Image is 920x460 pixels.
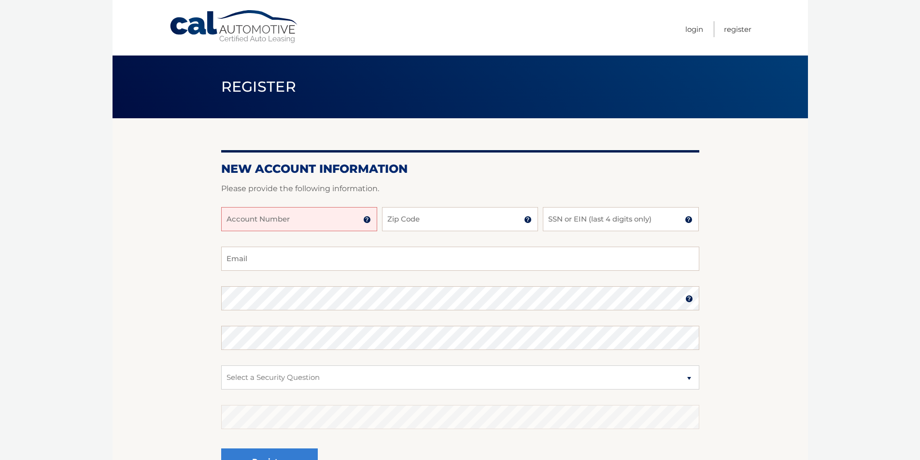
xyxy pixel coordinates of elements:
input: Account Number [221,207,377,231]
input: Zip Code [382,207,538,231]
img: tooltip.svg [363,216,371,223]
span: Register [221,78,297,96]
img: tooltip.svg [685,295,693,303]
p: Please provide the following information. [221,182,699,195]
a: Register [724,21,751,37]
img: tooltip.svg [685,216,693,223]
a: Login [685,21,703,37]
input: Email [221,247,699,271]
input: SSN or EIN (last 4 digits only) [543,207,699,231]
img: tooltip.svg [524,216,532,223]
a: Cal Automotive [169,10,299,44]
h2: New Account Information [221,162,699,176]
